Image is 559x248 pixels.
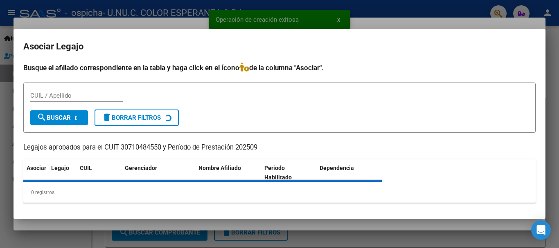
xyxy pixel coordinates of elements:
datatable-header-cell: Dependencia [316,159,382,186]
span: Periodo Habilitado [264,165,292,181]
span: Buscar [37,114,71,121]
span: Nombre Afiliado [198,165,241,171]
span: Dependencia [320,165,354,171]
h2: Asociar Legajo [23,39,536,54]
span: Borrar Filtros [102,114,161,121]
datatable-header-cell: CUIL [77,159,122,186]
datatable-header-cell: Gerenciador [122,159,195,186]
h4: Busque el afiliado correspondiente en la tabla y haga click en el ícono de la columna "Asociar". [23,63,536,73]
p: Legajos aprobados para el CUIT 30710484550 y Período de Prestación 202509 [23,143,536,153]
button: Borrar Filtros [95,109,179,126]
mat-icon: search [37,112,47,122]
datatable-header-cell: Asociar [23,159,48,186]
span: Asociar [27,165,46,171]
span: CUIL [80,165,92,171]
div: 0 registros [23,182,536,203]
span: Gerenciador [125,165,157,171]
button: Buscar [30,110,88,125]
datatable-header-cell: Periodo Habilitado [261,159,316,186]
datatable-header-cell: Nombre Afiliado [195,159,261,186]
span: Legajo [51,165,69,171]
datatable-header-cell: Legajo [48,159,77,186]
div: Open Intercom Messenger [531,220,551,240]
mat-icon: delete [102,112,112,122]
